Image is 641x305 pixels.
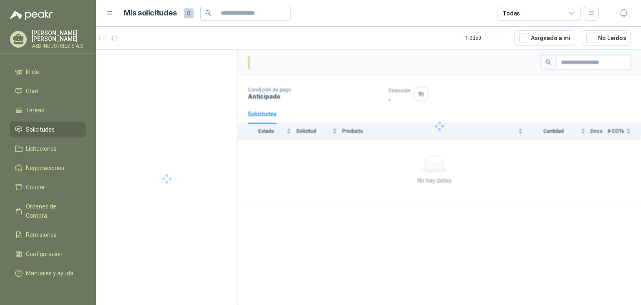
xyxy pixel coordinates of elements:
[124,7,177,19] h1: Mis solicitudes
[184,8,194,18] span: 0
[26,125,55,134] span: Solicitudes
[26,86,38,96] span: Chat
[26,249,63,259] span: Configuración
[32,43,86,48] p: A&B INDUSTRIES S.A.S
[10,83,86,99] a: Chat
[32,30,86,42] p: [PERSON_NAME] [PERSON_NAME]
[26,67,39,76] span: Inicio
[10,265,86,281] a: Manuales y ayuda
[10,227,86,243] a: Remisiones
[10,160,86,176] a: Negociaciones
[10,179,86,195] a: Cotizar
[10,10,53,20] img: Logo peakr
[465,31,508,45] div: 1 - 0 de 0
[26,230,57,239] span: Remisiones
[26,163,64,173] span: Negociaciones
[582,30,631,46] button: No Leídos
[10,64,86,80] a: Inicio
[515,30,575,46] button: Asignado a mi
[10,102,86,118] a: Tareas
[10,246,86,262] a: Configuración
[26,202,78,220] span: Órdenes de Compra
[10,198,86,224] a: Órdenes de Compra
[26,183,45,192] span: Cotizar
[10,141,86,157] a: Licitaciones
[205,10,211,16] span: search
[26,106,44,115] span: Tareas
[26,144,57,153] span: Licitaciones
[502,9,520,18] div: Todas
[26,269,73,278] span: Manuales y ayuda
[10,122,86,137] a: Solicitudes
